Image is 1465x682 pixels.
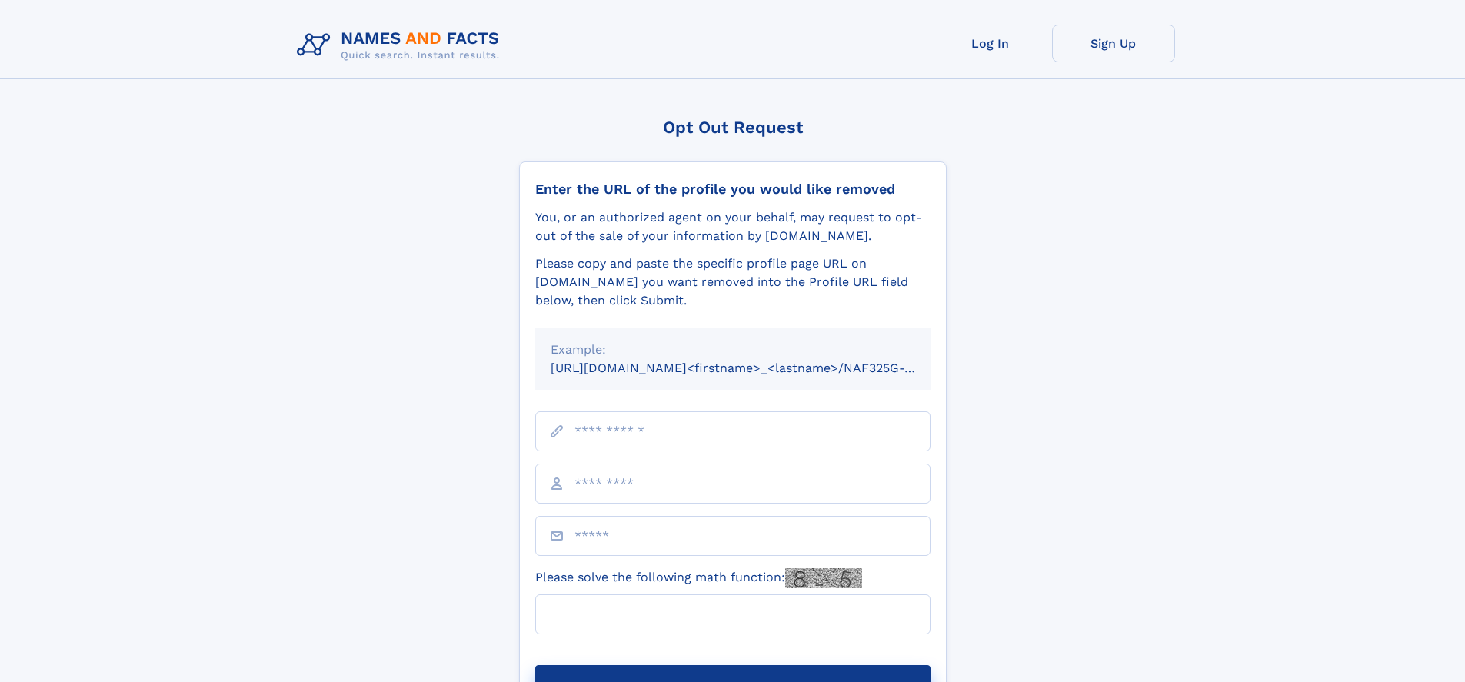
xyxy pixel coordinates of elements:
[535,208,931,245] div: You, or an authorized agent on your behalf, may request to opt-out of the sale of your informatio...
[929,25,1052,62] a: Log In
[535,181,931,198] div: Enter the URL of the profile you would like removed
[551,361,960,375] small: [URL][DOMAIN_NAME]<firstname>_<lastname>/NAF325G-xxxxxxxx
[1052,25,1175,62] a: Sign Up
[519,118,947,137] div: Opt Out Request
[535,255,931,310] div: Please copy and paste the specific profile page URL on [DOMAIN_NAME] you want removed into the Pr...
[535,568,862,588] label: Please solve the following math function:
[291,25,512,66] img: Logo Names and Facts
[551,341,915,359] div: Example:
